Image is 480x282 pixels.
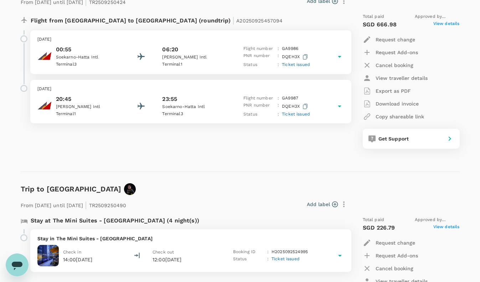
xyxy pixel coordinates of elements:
[233,256,264,263] p: Status
[282,112,310,117] span: Ticket issued
[376,113,424,120] p: Copy shareable link
[376,62,413,69] p: Cancel booking
[415,13,460,20] span: Approved by
[376,49,418,56] p: Request Add-ons
[243,111,275,118] p: Status
[363,72,428,84] button: View traveller details
[433,20,460,29] span: View details
[433,224,460,232] span: View details
[162,61,226,68] p: Terminal 1
[363,46,418,59] button: Request Add-ons
[56,111,120,118] p: Terminal 1
[376,75,428,82] p: View traveller details
[307,201,338,208] button: Add label
[376,100,419,107] p: Download invoice
[363,110,424,123] button: Copy shareable link
[363,13,384,20] span: Total paid
[282,52,309,61] p: DQEH3X
[363,97,419,110] button: Download invoice
[267,256,269,263] p: :
[37,36,344,43] p: [DATE]
[162,95,177,103] p: 23:55
[282,102,309,111] p: DQEH3X
[363,249,418,262] button: Request Add-ons
[233,248,264,256] p: Booking ID
[243,61,275,68] p: Status
[21,183,122,195] h6: Trip to [GEOGRAPHIC_DATA]
[6,253,29,276] iframe: Button to launch messaging window
[415,216,460,224] span: Approved by
[243,52,275,61] p: PNR number
[272,248,308,256] p: H2025092524995
[363,59,413,72] button: Cancel booking
[278,102,279,111] p: :
[37,235,344,242] p: Stay in The Mini Suites - [GEOGRAPHIC_DATA]
[56,61,120,68] p: Terminal 3
[162,103,226,111] p: Soekarno-Hatta Intl
[376,87,411,94] p: Export as PDF
[37,86,344,93] p: [DATE]
[376,239,415,246] p: Request change
[363,20,397,29] p: SGD 666.98
[278,52,279,61] p: :
[37,98,52,113] img: Philippine Airlines
[162,111,226,118] p: Terminal 3
[31,13,283,26] p: Flight from [GEOGRAPHIC_DATA] to [GEOGRAPHIC_DATA] (roundtrip)
[162,54,226,61] p: [PERSON_NAME] Intl
[272,256,300,261] span: Ticket issued
[378,136,409,142] span: Get Support
[21,198,127,211] p: From [DATE] until [DATE] TR2509250490
[363,84,411,97] button: Export as PDF
[363,262,413,275] button: Cancel booking
[278,111,279,118] p: :
[56,45,120,54] p: 00:55
[363,33,415,46] button: Request change
[153,256,220,263] p: 12:00[DATE]
[282,45,298,52] p: GA 9986
[278,61,279,68] p: :
[243,45,275,52] p: Flight number
[37,49,52,63] img: Philippine Airlines
[267,248,269,256] p: :
[56,103,120,111] p: [PERSON_NAME] Intl
[56,54,120,61] p: Soekarno-Hatta Intl
[278,45,279,52] p: :
[363,224,395,232] p: SGD 226.79
[278,95,279,102] p: :
[236,18,283,24] span: A20250925457094
[162,45,178,54] p: 06:20
[363,236,415,249] button: Request change
[63,250,81,255] span: Check in
[124,183,136,195] img: avatar-664401a43d33d.jpeg
[31,216,199,225] p: Stay at The Mini Suites - [GEOGRAPHIC_DATA] (4 night(s))
[63,256,93,263] p: 14:00[DATE]
[85,200,87,210] span: |
[376,265,413,272] p: Cancel booking
[243,102,275,111] p: PNR number
[376,36,415,43] p: Request change
[153,250,174,255] span: Check out
[282,95,298,102] p: GA 9987
[376,252,418,259] p: Request Add-ons
[243,95,275,102] p: Flight number
[232,15,234,25] span: |
[56,95,120,103] p: 20:45
[363,216,384,224] span: Total paid
[282,62,310,67] span: Ticket issued
[37,245,59,266] img: The Mini Suites - Eton Tower Makati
